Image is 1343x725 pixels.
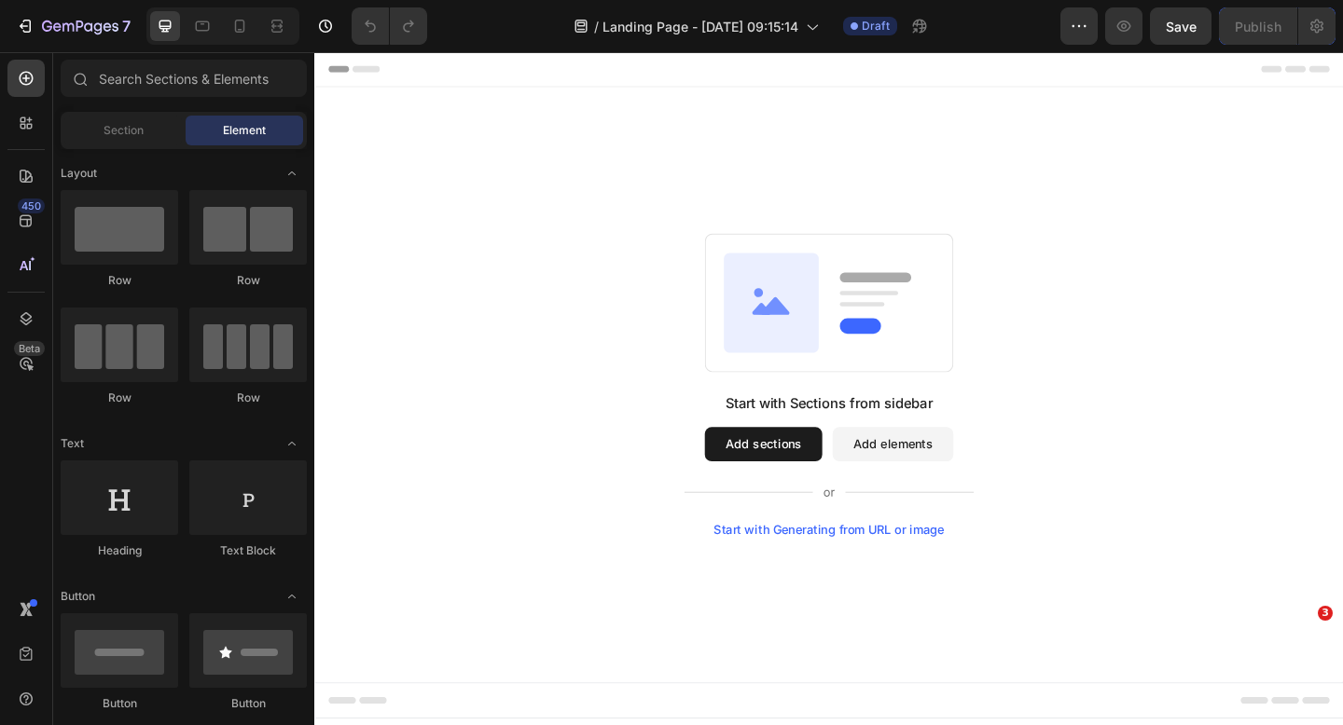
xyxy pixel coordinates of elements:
[862,18,890,34] span: Draft
[563,408,695,445] button: Add elements
[447,371,672,393] div: Start with Sections from sidebar
[61,435,84,452] span: Text
[277,158,307,188] span: Toggle open
[61,695,178,712] div: Button
[1219,7,1297,45] button: Publish
[61,272,178,289] div: Row
[1318,606,1333,621] span: 3
[1280,634,1324,678] iframe: Intercom live chat
[18,198,45,213] div: 450
[61,390,178,406] div: Row
[61,165,97,182] span: Layout
[14,341,45,356] div: Beta
[223,122,266,139] span: Element
[424,408,552,445] button: Add sections
[602,17,798,36] span: Landing Page - [DATE] 09:15:14
[1150,7,1211,45] button: Save
[104,122,144,139] span: Section
[189,390,307,406] div: Row
[1235,17,1281,36] div: Publish
[352,7,427,45] div: Undo/Redo
[122,15,131,37] p: 7
[189,272,307,289] div: Row
[189,695,307,712] div: Button
[314,52,1343,725] iframe: Design area
[1166,19,1197,34] span: Save
[7,7,139,45] button: 7
[189,542,307,559] div: Text Block
[61,60,307,97] input: Search Sections & Elements
[435,513,685,527] div: Start with Generating from URL or image
[594,17,599,36] span: /
[277,581,307,611] span: Toggle open
[61,588,95,605] span: Button
[277,429,307,458] span: Toggle open
[61,542,178,559] div: Heading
